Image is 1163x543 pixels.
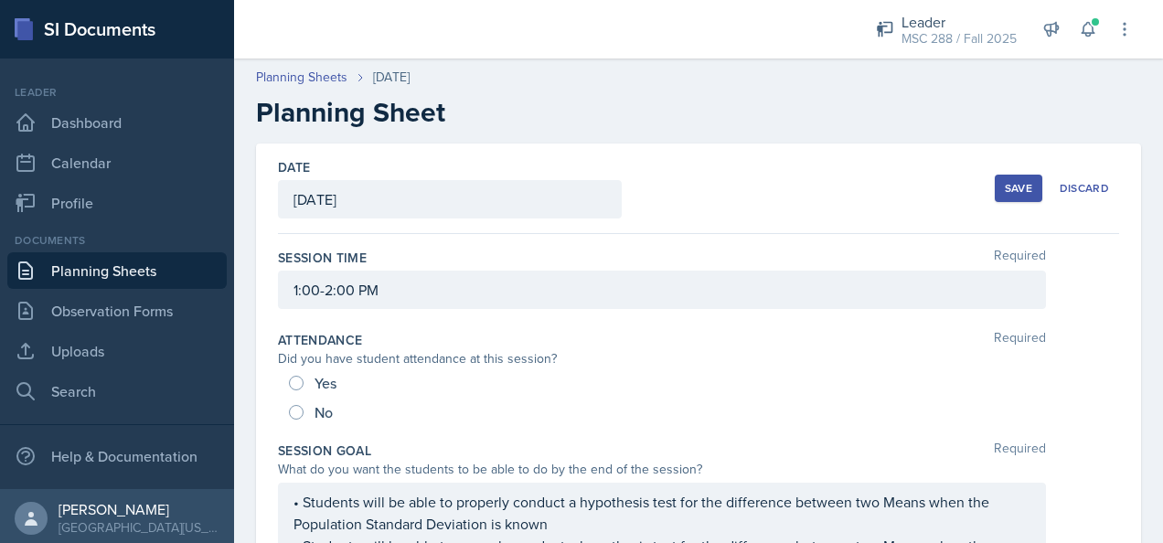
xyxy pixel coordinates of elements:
[59,500,219,518] div: [PERSON_NAME]
[902,29,1017,48] div: MSC 288 / Fall 2025
[278,442,371,460] label: Session Goal
[315,374,336,392] span: Yes
[293,279,1030,301] p: 1:00-2:00 PM
[278,158,310,176] label: Date
[7,144,227,181] a: Calendar
[7,293,227,329] a: Observation Forms
[7,252,227,289] a: Planning Sheets
[1005,181,1032,196] div: Save
[7,438,227,474] div: Help & Documentation
[278,349,1046,368] div: Did you have student attendance at this session?
[7,373,227,410] a: Search
[994,442,1046,460] span: Required
[278,331,363,349] label: Attendance
[902,11,1017,33] div: Leader
[59,518,219,537] div: [GEOGRAPHIC_DATA][US_STATE] in [GEOGRAPHIC_DATA]
[278,460,1046,479] div: What do you want the students to be able to do by the end of the session?
[256,68,347,87] a: Planning Sheets
[7,232,227,249] div: Documents
[7,185,227,221] a: Profile
[1050,175,1119,202] button: Discard
[1060,181,1109,196] div: Discard
[994,249,1046,267] span: Required
[256,96,1141,129] h2: Planning Sheet
[7,333,227,369] a: Uploads
[994,331,1046,349] span: Required
[7,104,227,141] a: Dashboard
[315,403,333,421] span: No
[373,68,410,87] div: [DATE]
[278,249,367,267] label: Session Time
[7,84,227,101] div: Leader
[995,175,1042,202] button: Save
[293,491,1030,535] p: • Students will be able to properly conduct a hypothesis test for the difference between two Mean...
